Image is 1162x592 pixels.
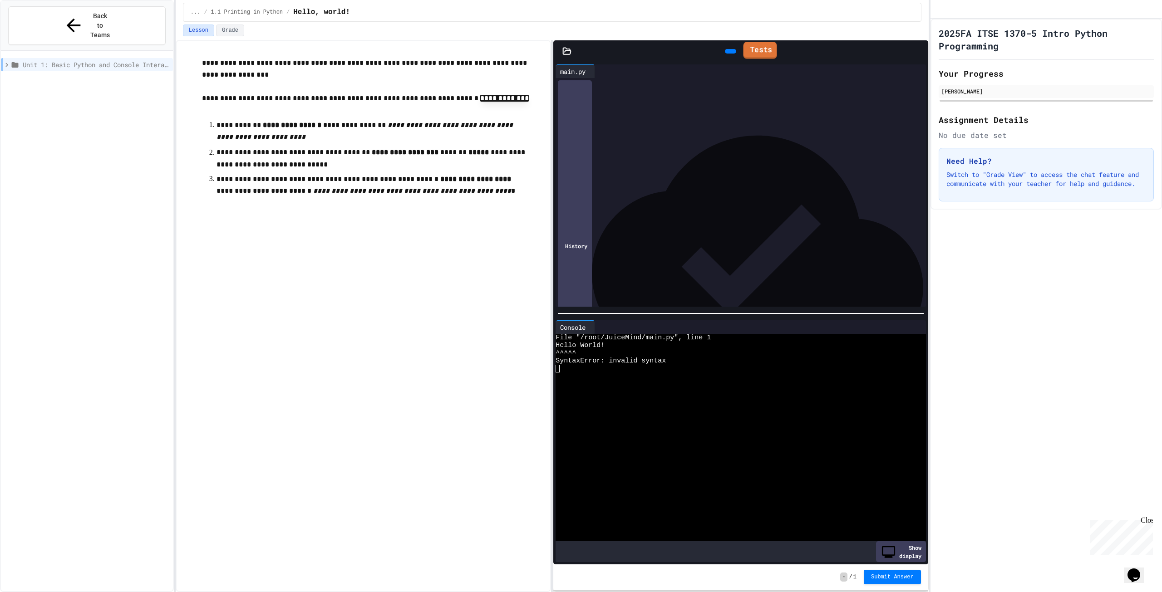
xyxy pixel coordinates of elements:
h2: Your Progress [939,67,1154,80]
span: / [204,9,207,16]
div: main.py [556,67,590,76]
button: Lesson [183,24,214,36]
p: Switch to "Grade View" to access the chat feature and communicate with your teacher for help and ... [946,170,1146,188]
span: / [849,573,852,581]
div: History [558,80,592,411]
iframe: chat widget [1087,516,1153,555]
div: Console [556,323,590,332]
div: main.py [556,64,595,78]
div: No due date set [939,130,1154,141]
iframe: chat widget [1124,556,1153,583]
button: Back to Teams [8,6,166,45]
div: Show display [876,541,926,562]
span: ... [191,9,201,16]
span: Unit 1: Basic Python and Console Interaction [23,60,169,69]
span: SyntaxError: invalid syntax [556,357,666,365]
span: 1 [853,573,857,581]
h3: Need Help? [946,156,1146,166]
span: ^^^^^ [556,349,576,357]
span: - [840,572,847,582]
span: Hello World! [556,342,605,349]
div: Chat with us now!Close [4,4,63,58]
h2: Assignment Details [939,113,1154,126]
div: [PERSON_NAME] [941,87,1151,95]
span: Submit Answer [871,573,914,581]
span: / [286,9,290,16]
button: Grade [216,24,244,36]
span: Back to Teams [89,11,111,40]
span: 1.1 Printing in Python [211,9,283,16]
h1: 2025FA ITSE 1370-5 Intro Python Programming [939,27,1154,52]
span: File "/root/JuiceMind/main.py", line 1 [556,334,711,342]
div: Console [556,320,595,334]
span: Hello, world! [293,7,350,18]
a: Tests [743,42,777,59]
button: Submit Answer [864,570,921,584]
